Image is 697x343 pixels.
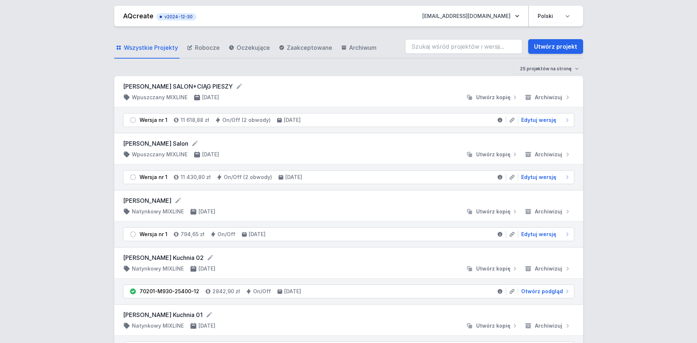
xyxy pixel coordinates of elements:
[463,94,522,101] button: Utwórz kopię
[535,208,562,215] span: Archiwizuj
[535,265,562,272] span: Archiwizuj
[123,82,574,91] form: [PERSON_NAME] SALON+CIĄG PIESZY
[518,116,571,124] a: Edytuj wersję
[181,174,211,181] h4: 11 430,80 zł
[129,116,137,124] img: draft.svg
[140,288,199,295] div: 70201-M930-25400-12
[521,116,556,124] span: Edytuj wersję
[202,94,219,101] h4: [DATE]
[521,288,563,295] span: Otwórz podgląd
[253,288,271,295] h4: On/Off
[132,151,188,158] h4: Wpuszczany MIXLINE
[224,174,272,181] h4: On/Off (2 obwody)
[349,43,377,52] span: Archiwum
[463,322,522,329] button: Utwórz kopię
[132,94,188,101] h4: Wpuszczany MIXLINE
[236,83,243,90] button: Edytuj nazwę projektu
[212,288,240,295] h4: 2842,90 zł
[191,140,199,147] button: Edytuj nazwę projektu
[284,116,301,124] h4: [DATE]
[249,231,266,238] h4: [DATE]
[202,151,219,158] h4: [DATE]
[535,94,562,101] span: Archiwizuj
[533,10,574,23] select: Wybierz język
[160,14,193,20] span: v2024-12-30
[174,197,182,204] button: Edytuj nazwę projektu
[199,208,215,215] h4: [DATE]
[522,94,574,101] button: Archiwizuj
[124,43,178,52] span: Wszystkie Projekty
[521,231,556,238] span: Edytuj wersję
[132,208,184,215] h4: Natynkowy MIXLINE
[185,37,221,59] a: Robocze
[518,231,571,238] a: Edytuj wersję
[181,231,204,238] h4: 794,65 zł
[476,208,511,215] span: Utwórz kopię
[199,265,215,272] h4: [DATE]
[140,231,167,238] div: Wersja nr 1
[287,43,332,52] span: Zaakceptowane
[129,231,137,238] img: draft.svg
[123,310,574,319] form: [PERSON_NAME] Kuchnia 01
[476,151,511,158] span: Utwórz kopię
[156,12,196,20] button: v2024-12-30
[123,139,574,148] form: [PERSON_NAME] Salon
[535,322,562,329] span: Archiwizuj
[195,43,220,52] span: Robocze
[405,39,522,54] input: Szukaj wśród projektów i wersji...
[463,208,522,215] button: Utwórz kopię
[463,265,522,272] button: Utwórz kopię
[521,174,556,181] span: Edytuj wersję
[522,208,574,215] button: Archiwizuj
[522,265,574,272] button: Archiwizuj
[476,94,511,101] span: Utwórz kopię
[528,39,583,54] a: Utwórz projekt
[181,116,209,124] h4: 11 618,88 zł
[140,116,167,124] div: Wersja nr 1
[416,10,525,23] button: [EMAIL_ADDRESS][DOMAIN_NAME]
[237,43,270,52] span: Oczekujące
[218,231,236,238] h4: On/Off
[222,116,271,124] h4: On/Off (2 obwody)
[123,12,153,20] a: AQcreate
[284,288,301,295] h4: [DATE]
[140,174,167,181] div: Wersja nr 1
[199,322,215,329] h4: [DATE]
[123,196,574,205] form: [PERSON_NAME]
[476,265,511,272] span: Utwórz kopię
[285,174,302,181] h4: [DATE]
[227,37,271,59] a: Oczekujące
[207,254,214,261] button: Edytuj nazwę projektu
[463,151,522,158] button: Utwórz kopię
[205,311,213,318] button: Edytuj nazwę projektu
[132,322,184,329] h4: Natynkowy MIXLINE
[340,37,378,59] a: Archiwum
[129,174,137,181] img: draft.svg
[535,151,562,158] span: Archiwizuj
[132,265,184,272] h4: Natynkowy MIXLINE
[123,253,574,262] form: [PERSON_NAME] Kuchnia 02
[522,322,574,329] button: Archiwizuj
[518,288,571,295] a: Otwórz podgląd
[518,174,571,181] a: Edytuj wersję
[114,37,179,59] a: Wszystkie Projekty
[476,322,511,329] span: Utwórz kopię
[522,151,574,158] button: Archiwizuj
[277,37,334,59] a: Zaakceptowane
